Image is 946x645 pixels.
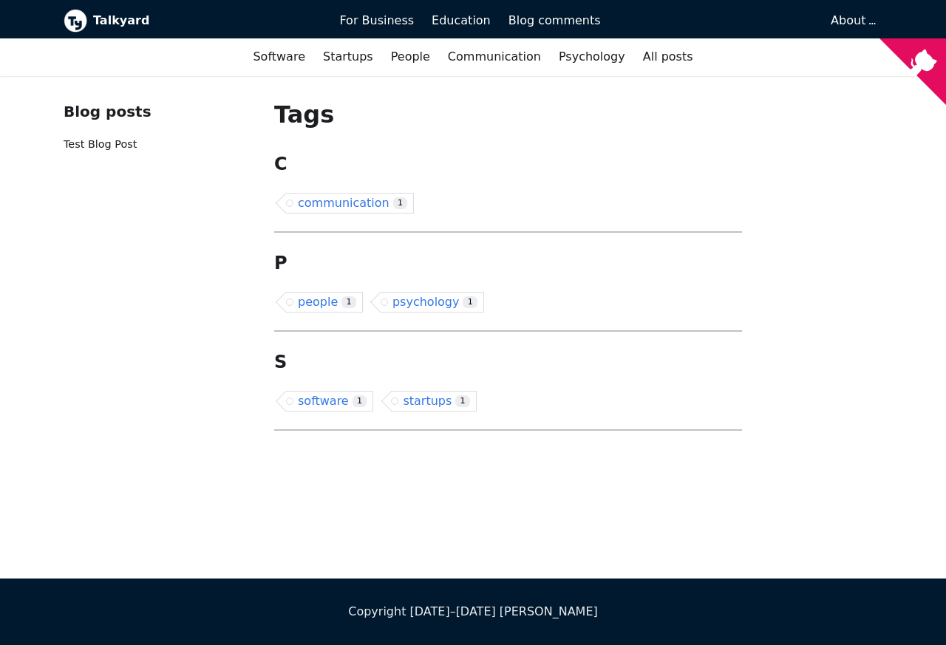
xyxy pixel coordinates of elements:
[64,100,251,165] nav: Blog recent posts navigation
[423,8,500,33] a: Education
[64,602,882,621] div: Copyright [DATE]–[DATE] [PERSON_NAME]
[64,100,251,124] div: Blog posts
[286,292,363,313] a: people1
[274,100,742,129] h1: Tags
[391,391,477,412] a: startups1
[353,395,367,408] span: 1
[64,9,87,33] img: Talkyard logo
[339,13,414,27] span: For Business
[64,138,137,150] a: Test Blog Post
[381,292,484,313] a: psychology1
[244,44,314,69] a: Software
[274,153,742,175] h2: C
[439,44,550,69] a: Communication
[382,44,439,69] a: People
[831,13,874,27] a: About
[463,296,477,309] span: 1
[330,8,423,33] a: For Business
[286,391,373,412] a: software1
[550,44,634,69] a: Psychology
[455,395,470,408] span: 1
[286,193,414,214] a: communication1
[274,351,742,373] h2: S
[393,197,408,210] span: 1
[500,8,610,33] a: Blog comments
[93,11,319,30] b: Talkyard
[274,252,742,274] h2: P
[64,9,319,33] a: Talkyard logoTalkyard
[634,44,702,69] a: All posts
[508,13,601,27] span: Blog comments
[341,296,356,309] span: 1
[314,44,382,69] a: Startups
[432,13,491,27] span: Education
